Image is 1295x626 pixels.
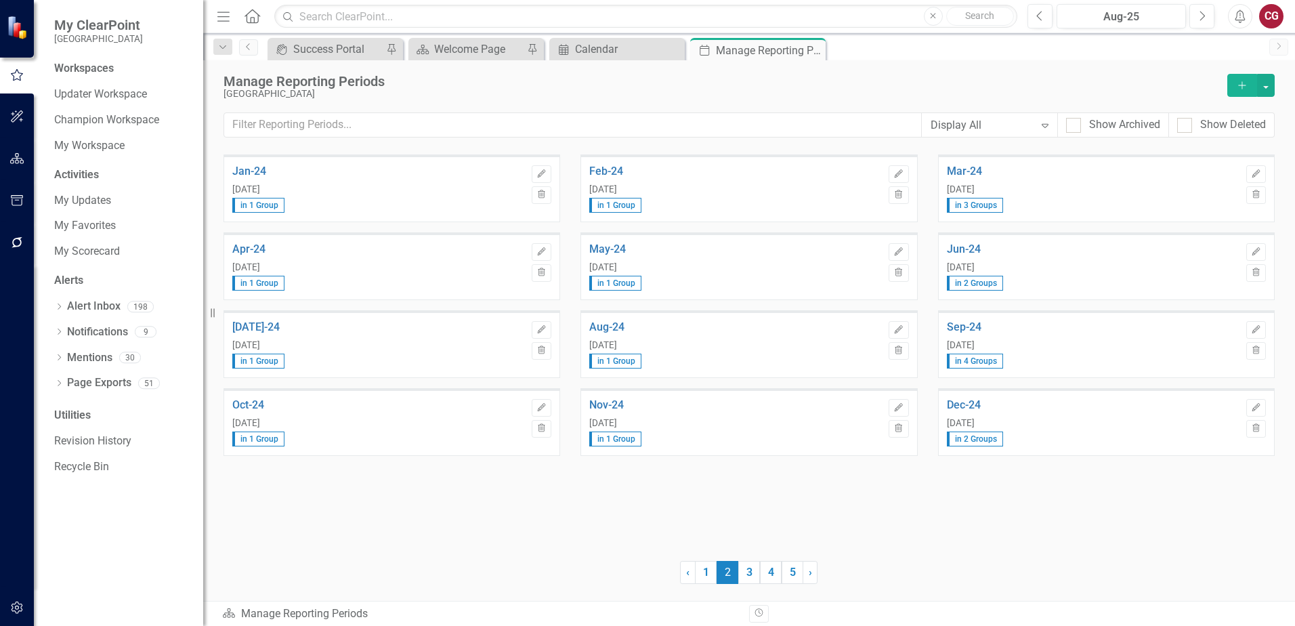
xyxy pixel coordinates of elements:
[293,41,383,58] div: Success Portal
[232,399,525,411] a: Oct-24
[232,262,525,273] div: [DATE]
[947,432,1003,446] span: in 2 Groups
[119,352,141,364] div: 30
[589,432,641,446] span: in 1 Group
[54,273,190,289] div: Alerts
[434,41,524,58] div: Welcome Page
[67,299,121,314] a: Alert Inbox
[412,41,524,58] a: Welcome Page
[575,41,681,58] div: Calendar
[589,399,882,411] a: Nov-24
[54,33,143,44] small: [GEOGRAPHIC_DATA]
[1089,117,1160,133] div: Show Archived
[947,399,1239,411] a: Dec-24
[931,117,1034,133] div: Display All
[553,41,681,58] a: Calendar
[54,408,190,423] div: Utilities
[947,340,1239,351] div: [DATE]
[54,112,190,128] a: Champion Workspace
[782,561,803,584] a: 5
[232,354,284,369] span: in 1 Group
[947,198,1003,213] span: in 3 Groups
[947,243,1239,255] a: Jun-24
[135,326,156,337] div: 9
[232,243,525,255] a: Apr-24
[1200,117,1266,133] div: Show Deleted
[965,10,994,21] span: Search
[54,167,190,183] div: Activities
[271,41,383,58] a: Success Portal
[7,16,30,39] img: ClearPoint Strategy
[760,561,782,584] a: 4
[589,354,641,369] span: in 1 Group
[695,561,717,584] a: 1
[232,198,284,213] span: in 1 Group
[686,566,689,579] span: ‹
[224,74,1220,89] div: Manage Reporting Periods
[947,354,1003,369] span: in 4 Groups
[946,7,1014,26] button: Search
[127,301,154,312] div: 198
[1057,4,1186,28] button: Aug-25
[54,87,190,102] a: Updater Workspace
[232,340,525,351] div: [DATE]
[717,561,738,584] span: 2
[232,165,525,178] a: Jan-24
[232,432,284,446] span: in 1 Group
[222,606,739,622] div: Manage Reporting Periods
[67,325,128,340] a: Notifications
[54,17,143,33] span: My ClearPoint
[589,262,882,273] div: [DATE]
[224,112,922,138] input: Filter Reporting Periods...
[67,350,112,366] a: Mentions
[716,42,822,59] div: Manage Reporting Periods
[54,244,190,259] a: My Scorecard
[589,276,641,291] span: in 1 Group
[809,566,812,579] span: ›
[1259,4,1283,28] button: CG
[67,375,131,391] a: Page Exports
[54,61,114,77] div: Workspaces
[54,138,190,154] a: My Workspace
[232,276,284,291] span: in 1 Group
[274,5,1017,28] input: Search ClearPoint...
[232,418,525,429] div: [DATE]
[947,418,1239,429] div: [DATE]
[947,165,1239,178] a: Mar-24
[947,321,1239,333] a: Sep-24
[138,378,160,390] div: 51
[1061,9,1181,25] div: Aug-25
[232,321,525,333] a: [DATE]-24
[589,340,882,351] div: [DATE]
[947,276,1003,291] span: in 2 Groups
[738,561,760,584] a: 3
[54,434,190,449] a: Revision History
[947,262,1239,273] div: [DATE]
[947,184,1239,195] div: [DATE]
[54,193,190,209] a: My Updates
[589,418,882,429] div: [DATE]
[589,165,882,178] a: Feb-24
[589,198,641,213] span: in 1 Group
[589,184,882,195] div: [DATE]
[589,243,882,255] a: May-24
[232,184,525,195] div: [DATE]
[54,218,190,234] a: My Favorites
[589,321,882,333] a: Aug-24
[224,89,1220,99] div: [GEOGRAPHIC_DATA]
[54,459,190,475] a: Recycle Bin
